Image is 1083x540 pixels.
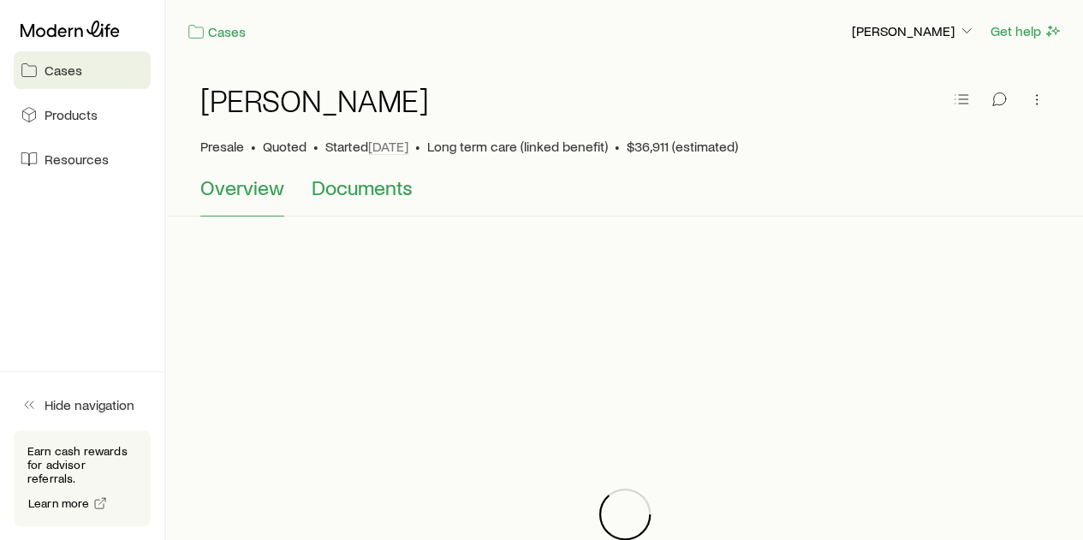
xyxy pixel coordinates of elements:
span: Products [45,106,98,123]
a: Cases [187,22,247,42]
span: $36,911 (estimated) [627,138,738,155]
span: Documents [312,175,413,199]
p: Started [325,138,408,155]
span: • [415,138,420,155]
span: Long term care (linked benefit) [427,138,608,155]
p: [PERSON_NAME] [852,22,975,39]
p: Earn cash rewards for advisor referrals. [27,444,137,485]
p: Presale [200,138,244,155]
a: Cases [14,51,151,89]
a: Resources [14,140,151,178]
div: Earn cash rewards for advisor referrals.Learn more [14,430,151,526]
span: Hide navigation [45,396,134,413]
span: • [251,138,256,155]
h1: [PERSON_NAME] [200,83,429,117]
button: Hide navigation [14,386,151,424]
div: Case details tabs [200,175,1049,217]
span: Quoted [263,138,306,155]
span: • [615,138,620,155]
span: Resources [45,151,109,168]
span: Cases [45,62,82,79]
a: Products [14,96,151,134]
span: Learn more [28,497,90,509]
span: [DATE] [368,138,408,155]
button: [PERSON_NAME] [851,21,976,42]
span: • [313,138,318,155]
span: Overview [200,175,284,199]
button: Get help [990,21,1062,41]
